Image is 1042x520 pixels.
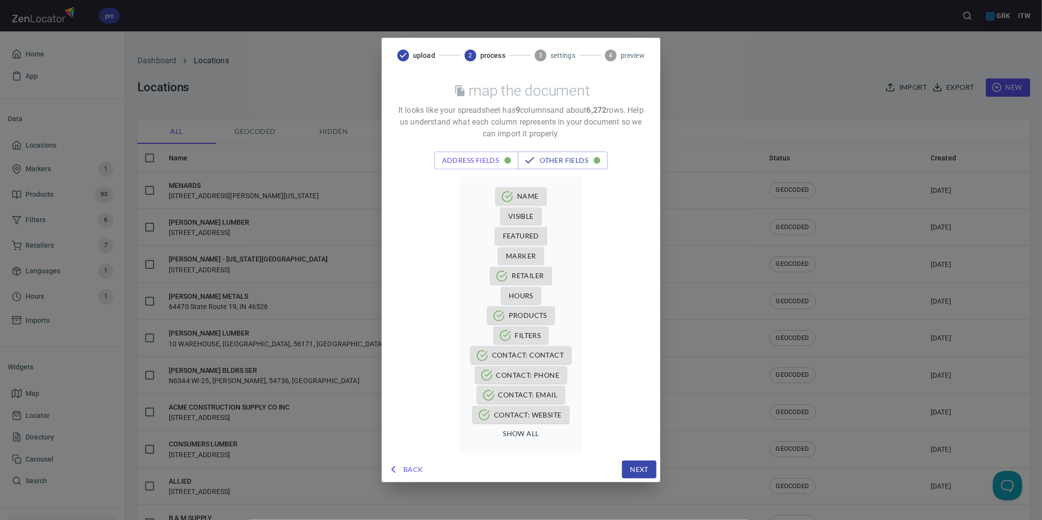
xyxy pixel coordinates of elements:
span: mapped to "contact: contact", eg: "Tyler LeCompte" [469,350,573,359]
button: Contact: Email [477,386,566,404]
div: outlined secondary button group [434,152,608,170]
button: Contact: Phone [475,366,568,385]
span: address fields [442,155,511,167]
span: mapped to "filters", eg: "Dealer/Lumberyard/Hardwar..." [493,330,550,339]
span: mapped to "contact: email" [476,390,567,398]
span: process [480,51,505,60]
span: other fields [526,155,600,167]
text: 4 [609,52,612,59]
p: It looks like your spreadsheet has column s and about row s . Help us understand what each column... [393,104,649,140]
strong: 6,272 [587,105,607,115]
strong: 9 [516,105,520,115]
span: Retailer [498,270,544,282]
span: Contact: Phone [483,369,560,382]
button: Visible [500,208,542,226]
span: mapped to "name", eg: "Pro Plus Fasteners" [495,191,547,200]
text: 2 [469,52,472,59]
span: settings [550,51,575,60]
span: mapped to "products", eg: "49159, 43126, 81272, 1080..." [486,310,556,319]
span: Marker [506,250,536,262]
span: Featured [503,230,539,242]
button: other fields [518,152,608,170]
span: Next [630,464,649,476]
span: mapped to "contact: website", eg: "https://truittandwhite.co..." [471,410,570,418]
span: mapped to "retailer", eg: "Menards" [489,270,552,279]
button: Contact: Website [472,406,569,424]
h2: map the document [469,82,590,100]
button: address fields [434,152,519,170]
button: Retailer [490,267,551,285]
span: preview [621,51,645,60]
button: Hours [501,287,541,305]
span: Back [390,464,423,476]
button: Featured [495,227,547,245]
button: Contact: Contact [470,346,572,364]
button: Back [386,461,427,479]
button: show all [499,425,543,443]
button: Marker [498,247,544,265]
span: Products [495,310,547,322]
span: Contact: Contact [478,349,564,362]
button: Name [495,187,547,206]
span: show all [503,428,539,440]
span: Contact: Email [485,389,558,401]
button: Next [622,461,656,479]
span: Name [503,190,539,203]
span: Filters [501,330,541,342]
button: Products [487,307,555,325]
text: 3 [539,52,542,59]
span: mapped to "contact: phone", eg: "503-667-7994" [474,370,569,379]
span: Contact: Website [480,409,561,421]
span: Hours [509,290,533,302]
button: Filters [494,327,549,345]
span: upload [413,51,435,60]
span: Visible [508,210,534,223]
